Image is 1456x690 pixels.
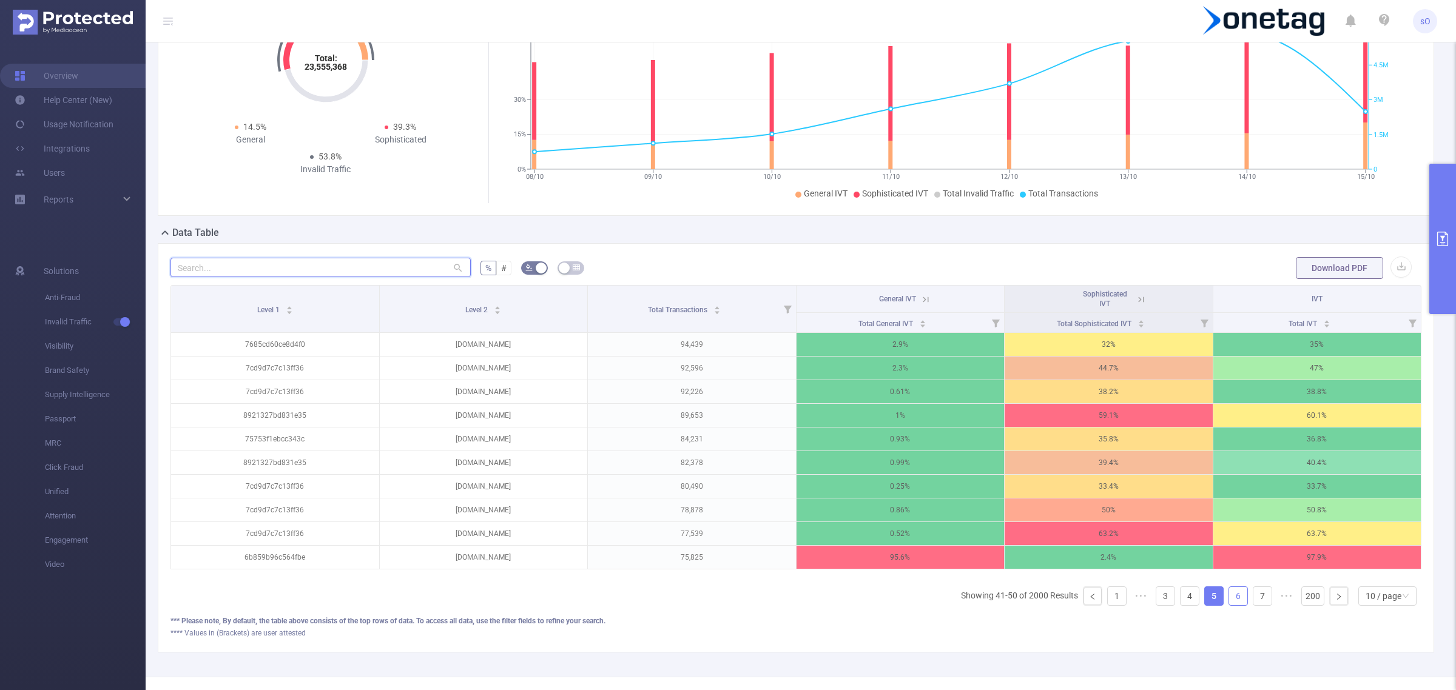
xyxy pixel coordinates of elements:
[45,480,146,504] span: Unified
[251,163,401,176] div: Invalid Traffic
[171,427,379,451] p: 75753f1ebcc343c
[1329,586,1349,606] li: Next Page
[1277,586,1296,606] span: •••
[588,546,796,569] p: 75,825
[494,304,501,308] i: icon: caret-up
[171,333,379,356] p: 7685cd60ce8d4f0
[797,498,1005,521] p: 0.86%
[171,546,379,569] p: 6b859b96c564fbe
[1312,295,1323,303] span: IVT
[797,546,1005,569] p: 95.6%
[943,189,1014,198] span: Total Invalid Traffic
[919,318,926,326] div: Sort
[45,407,146,431] span: Passport
[525,264,533,271] i: icon: bg-colors
[879,295,916,303] span: General IVT
[858,320,915,328] span: Total General IVT
[45,286,146,310] span: Anti-Fraud
[881,173,899,181] tspan: 11/10
[1213,427,1421,451] p: 36.8%
[588,498,796,521] p: 78,878
[1057,320,1133,328] span: Total Sophisticated IVT
[1180,586,1199,606] li: 4
[1083,586,1102,606] li: Previous Page
[1323,323,1330,326] i: icon: caret-down
[1137,318,1145,326] div: Sort
[170,615,1421,626] div: *** Please note, By default, the table above consists of the top rows of data. To access all data...
[1156,587,1175,605] a: 3
[525,173,543,181] tspan: 08/10
[797,333,1005,356] p: 2.9%
[45,358,146,383] span: Brand Safety
[175,133,326,146] div: General
[286,304,293,312] div: Sort
[171,357,379,380] p: 7cd9d7c7c13ff36
[514,96,526,104] tspan: 30%
[1323,318,1330,326] div: Sort
[314,53,337,63] tspan: Total:
[797,475,1005,498] p: 0.25%
[171,498,379,521] p: 7cd9d7c7c13ff36
[1005,333,1213,356] p: 32%
[45,310,146,334] span: Invalid Traffic
[588,522,796,545] p: 77,539
[1213,498,1421,521] p: 50.8%
[15,136,90,161] a: Integrations
[1302,587,1324,605] a: 200
[588,451,796,474] p: 82,378
[326,133,476,146] div: Sophisticated
[494,309,501,313] i: icon: caret-down
[1005,404,1213,427] p: 59.1%
[380,522,588,545] p: [DOMAIN_NAME]
[393,122,416,132] span: 39.3%
[1089,593,1096,600] i: icon: left
[797,357,1005,380] p: 2.3%
[797,427,1005,451] p: 0.93%
[44,195,73,204] span: Reports
[588,475,796,498] p: 80,490
[286,304,292,308] i: icon: caret-up
[1373,166,1377,173] tspan: 0
[1005,522,1213,545] p: 63.2%
[380,475,588,498] p: [DOMAIN_NAME]
[1253,586,1272,606] li: 7
[1373,61,1389,69] tspan: 4.5M
[1213,357,1421,380] p: 47%
[588,380,796,403] p: 92,226
[380,380,588,403] p: [DOMAIN_NAME]
[45,552,146,577] span: Video
[380,546,588,569] p: [DOMAIN_NAME]
[1373,131,1389,139] tspan: 1.5M
[1323,318,1330,322] i: icon: caret-up
[1005,498,1213,521] p: 50%
[713,309,720,313] i: icon: caret-down
[713,304,720,308] i: icon: caret-up
[1005,475,1213,498] p: 33.4%
[1181,587,1199,605] a: 4
[1366,587,1401,605] div: 10 / page
[588,333,796,356] p: 94,439
[588,427,796,451] p: 84,231
[318,152,342,161] span: 53.8%
[171,404,379,427] p: 8921327bd831e35
[45,528,146,552] span: Engagement
[1229,587,1247,605] a: 6
[380,357,588,380] p: [DOMAIN_NAME]
[380,498,588,521] p: [DOMAIN_NAME]
[644,173,662,181] tspan: 09/10
[45,383,146,407] span: Supply Intelligence
[573,264,580,271] i: icon: table
[45,455,146,480] span: Click Fraud
[1005,546,1213,569] p: 2.4%
[494,304,501,312] div: Sort
[713,304,721,312] div: Sort
[1138,323,1145,326] i: icon: caret-down
[862,189,928,198] span: Sophisticated IVT
[1213,451,1421,474] p: 40.4%
[1005,380,1213,403] p: 38.2%
[961,586,1078,606] li: Showing 41-50 of 2000 Results
[15,161,65,185] a: Users
[15,88,112,112] a: Help Center (New)
[44,187,73,212] a: Reports
[170,628,1421,638] div: **** Values in (Brackets) are user attested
